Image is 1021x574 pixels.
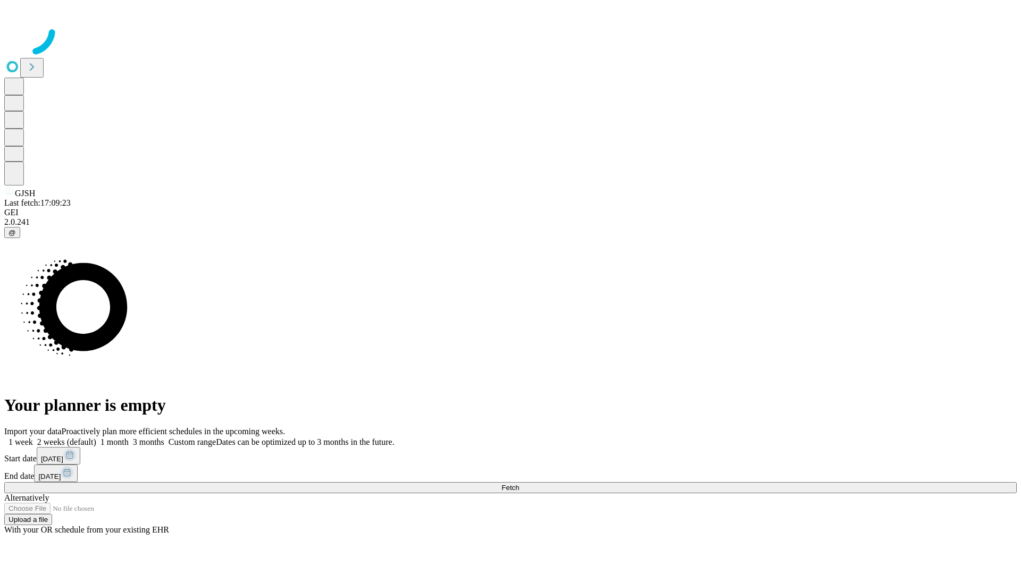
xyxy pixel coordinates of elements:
[37,447,80,465] button: [DATE]
[501,484,519,492] span: Fetch
[4,395,1017,415] h1: Your planner is empty
[4,447,1017,465] div: Start date
[4,482,1017,493] button: Fetch
[4,493,49,502] span: Alternatively
[216,437,394,446] span: Dates can be optimized up to 3 months in the future.
[4,198,71,207] span: Last fetch: 17:09:23
[169,437,216,446] span: Custom range
[9,437,33,446] span: 1 week
[133,437,164,446] span: 3 months
[101,437,129,446] span: 1 month
[4,227,20,238] button: @
[41,455,63,463] span: [DATE]
[34,465,78,482] button: [DATE]
[9,229,16,237] span: @
[38,472,61,480] span: [DATE]
[4,217,1017,227] div: 2.0.241
[37,437,96,446] span: 2 weeks (default)
[62,427,285,436] span: Proactively plan more efficient schedules in the upcoming weeks.
[4,208,1017,217] div: GEI
[4,427,62,436] span: Import your data
[4,525,169,534] span: With your OR schedule from your existing EHR
[4,514,52,525] button: Upload a file
[15,189,35,198] span: GJSH
[4,465,1017,482] div: End date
